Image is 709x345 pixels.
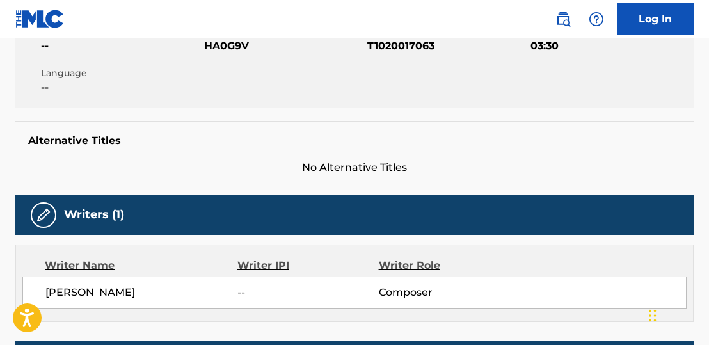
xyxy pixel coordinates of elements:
img: search [555,12,571,27]
span: -- [41,38,201,54]
span: Composer [379,285,507,300]
h5: Alternative Titles [28,134,681,147]
h5: Writers (1) [64,207,124,222]
div: ドラッグ [649,296,657,335]
span: No Alternative Titles [15,160,694,175]
span: -- [237,285,378,300]
div: Writer Role [379,258,507,273]
img: Writers [36,207,51,223]
span: 03:30 [530,38,690,54]
span: Language [41,67,201,80]
span: -- [41,80,201,95]
span: T1020017063 [367,38,527,54]
span: HA0G9V [204,38,364,54]
img: help [589,12,604,27]
span: [PERSON_NAME] [45,285,237,300]
div: Help [584,6,609,32]
a: Public Search [550,6,576,32]
a: Log In [617,3,694,35]
iframe: Chat Widget [645,284,709,345]
div: Writer Name [45,258,237,273]
div: Writer IPI [237,258,379,273]
div: チャットウィジェット [645,284,709,345]
img: MLC Logo [15,10,65,28]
